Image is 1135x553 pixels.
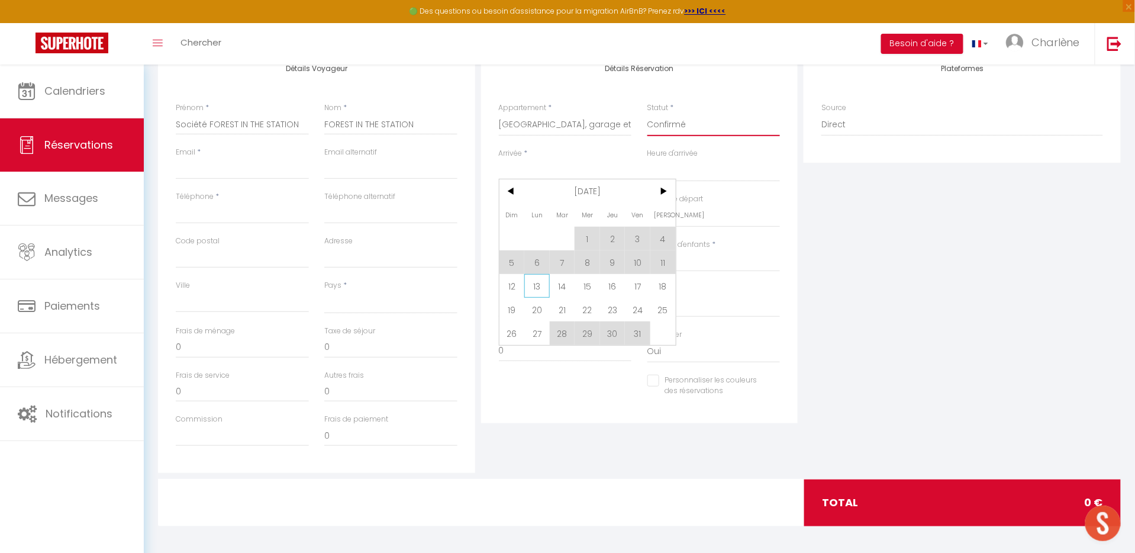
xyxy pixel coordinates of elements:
[575,250,600,274] span: 8
[324,326,375,337] label: Taxe de séjour
[176,102,204,114] label: Prénom
[44,137,113,152] span: Réservations
[176,147,195,158] label: Email
[176,236,220,247] label: Code postal
[600,274,625,298] span: 16
[821,102,846,114] label: Source
[575,227,600,250] span: 1
[324,236,353,247] label: Adresse
[650,250,676,274] span: 11
[600,203,625,227] span: Jeu
[499,321,525,345] span: 26
[575,321,600,345] span: 29
[499,148,523,159] label: Arrivée
[575,298,600,321] span: 22
[550,250,575,274] span: 7
[1031,35,1080,50] span: Charlène
[600,250,625,274] span: 9
[625,203,650,227] span: Ven
[647,102,669,114] label: Statut
[176,280,190,291] label: Ville
[821,65,1103,73] h4: Plateformes
[600,227,625,250] span: 2
[524,250,550,274] span: 6
[600,321,625,345] span: 30
[647,329,682,340] label: A relancer
[176,191,214,202] label: Téléphone
[324,191,395,202] label: Téléphone alternatif
[650,179,676,203] span: >
[524,298,550,321] span: 20
[524,321,550,345] span: 27
[44,83,105,98] span: Calendriers
[997,23,1095,65] a: ... Charlène
[650,274,676,298] span: 18
[499,250,525,274] span: 5
[550,298,575,321] span: 21
[524,203,550,227] span: Lun
[650,227,676,250] span: 4
[1107,36,1122,51] img: logout
[647,239,711,250] label: Nombre d'enfants
[647,148,698,159] label: Heure d'arrivée
[600,298,625,321] span: 23
[499,274,525,298] span: 12
[625,227,650,250] span: 3
[685,6,726,16] a: >>> ICI <<<<
[324,280,341,291] label: Pays
[324,414,388,425] label: Frais de paiement
[550,203,575,227] span: Mar
[172,23,230,65] a: Chercher
[44,245,92,259] span: Analytics
[650,298,676,321] span: 25
[625,298,650,321] span: 24
[499,179,525,203] span: <
[625,321,650,345] span: 31
[46,406,112,421] span: Notifications
[625,250,650,274] span: 10
[575,203,600,227] span: Mer
[625,274,650,298] span: 17
[324,102,341,114] label: Nom
[1006,34,1024,52] img: ...
[180,36,221,49] span: Chercher
[499,65,781,73] h4: Détails Réservation
[44,191,98,205] span: Messages
[324,370,364,381] label: Autres frais
[44,298,100,313] span: Paiements
[804,480,1121,526] div: total
[324,147,377,158] label: Email alternatif
[1085,506,1121,541] div: Ouvrir le chat
[650,203,676,227] span: [PERSON_NAME]
[1085,494,1103,511] span: 0 €
[550,321,575,345] span: 28
[499,203,525,227] span: Dim
[36,33,108,53] img: Super Booking
[44,352,117,367] span: Hébergement
[499,102,547,114] label: Appartement
[176,65,457,73] h4: Détails Voyageur
[499,298,525,321] span: 19
[176,326,235,337] label: Frais de ménage
[176,414,223,425] label: Commission
[524,274,550,298] span: 13
[524,179,650,203] span: [DATE]
[575,274,600,298] span: 15
[881,34,963,54] button: Besoin d'aide ?
[176,370,230,381] label: Frais de service
[550,274,575,298] span: 14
